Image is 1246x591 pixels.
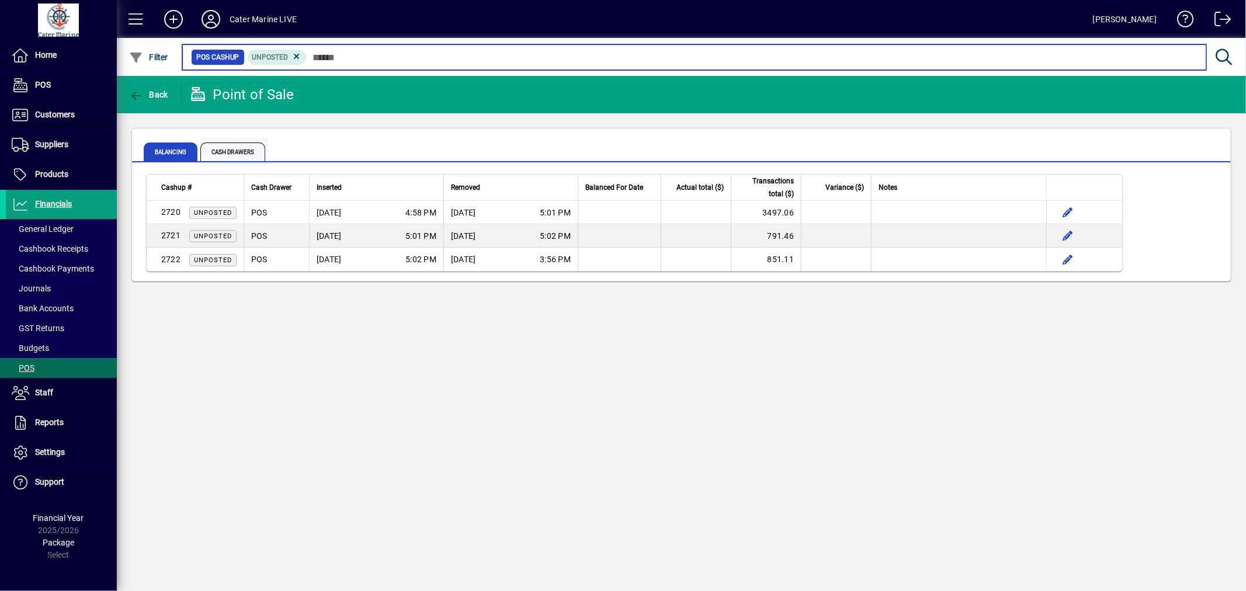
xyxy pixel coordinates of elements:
[33,513,84,523] span: Financial Year
[1168,2,1194,40] a: Knowledge Base
[196,51,240,63] span: POS Cashup
[194,232,232,240] span: Unposted
[190,85,294,104] div: Point of Sale
[192,9,230,30] button: Profile
[6,219,117,239] a: General Ledger
[161,206,237,218] div: 2720
[6,468,117,497] a: Support
[1058,227,1077,245] button: Edit
[451,181,480,194] span: Removed
[251,181,302,194] div: Cash Drawer
[12,363,34,373] span: POS
[35,418,64,427] span: Reports
[451,230,476,242] span: [DATE]
[251,230,302,242] div: POS
[451,253,476,265] span: [DATE]
[200,142,265,161] span: Cash Drawers
[12,284,51,293] span: Journals
[230,10,297,29] div: Cater Marine LIVE
[12,324,64,333] span: GST Returns
[161,181,237,194] div: Cashup #
[251,207,302,218] div: POS
[6,438,117,467] a: Settings
[12,224,74,234] span: General Ledger
[6,41,117,70] a: Home
[6,318,117,338] a: GST Returns
[6,378,117,408] a: Staff
[12,343,49,353] span: Budgets
[194,209,232,217] span: Unposted
[126,84,171,105] button: Back
[676,181,724,194] span: Actual total ($)
[161,230,237,242] div: 2721
[251,253,302,265] div: POS
[35,110,75,119] span: Customers
[12,264,94,273] span: Cashbook Payments
[738,175,794,200] span: Transactions total ($)
[35,477,64,486] span: Support
[825,181,864,194] span: Variance ($)
[405,253,436,265] span: 5:02 PM
[585,181,654,194] div: Balanced For Date
[161,181,192,194] span: Cashup #
[6,100,117,130] a: Customers
[317,230,342,242] span: [DATE]
[731,201,801,224] td: 3497.06
[248,50,307,65] mat-chip: Status: Unposted
[194,256,232,264] span: Unposted
[451,207,476,218] span: [DATE]
[35,140,68,149] span: Suppliers
[317,181,342,194] span: Inserted
[6,408,117,437] a: Reports
[117,84,181,105] app-page-header-button: Back
[43,538,74,547] span: Package
[35,50,57,60] span: Home
[6,160,117,189] a: Products
[1058,250,1077,269] button: Edit
[35,169,68,179] span: Products
[35,199,72,208] span: Financials
[585,181,643,194] span: Balanced For Date
[251,181,291,194] span: Cash Drawer
[1058,203,1077,222] button: Edit
[161,253,237,266] div: 2722
[12,244,88,253] span: Cashbook Receipts
[35,80,51,89] span: POS
[540,230,571,242] span: 5:02 PM
[731,224,801,248] td: 791.46
[252,53,289,61] span: Unposted
[6,358,117,378] a: POS
[6,298,117,318] a: Bank Accounts
[129,90,168,99] span: Back
[35,447,65,457] span: Settings
[155,9,192,30] button: Add
[731,248,801,271] td: 851.11
[35,388,53,397] span: Staff
[6,279,117,298] a: Journals
[129,53,168,62] span: Filter
[144,142,197,161] span: Balancing
[540,253,571,265] span: 3:56 PM
[540,207,571,218] span: 5:01 PM
[405,207,436,218] span: 4:58 PM
[317,253,342,265] span: [DATE]
[405,230,436,242] span: 5:01 PM
[6,259,117,279] a: Cashbook Payments
[6,130,117,159] a: Suppliers
[12,304,74,313] span: Bank Accounts
[317,207,342,218] span: [DATE]
[6,338,117,358] a: Budgets
[6,239,117,259] a: Cashbook Receipts
[126,47,171,68] button: Filter
[1206,2,1231,40] a: Logout
[879,181,897,194] span: Notes
[1093,10,1157,29] div: [PERSON_NAME]
[6,71,117,100] a: POS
